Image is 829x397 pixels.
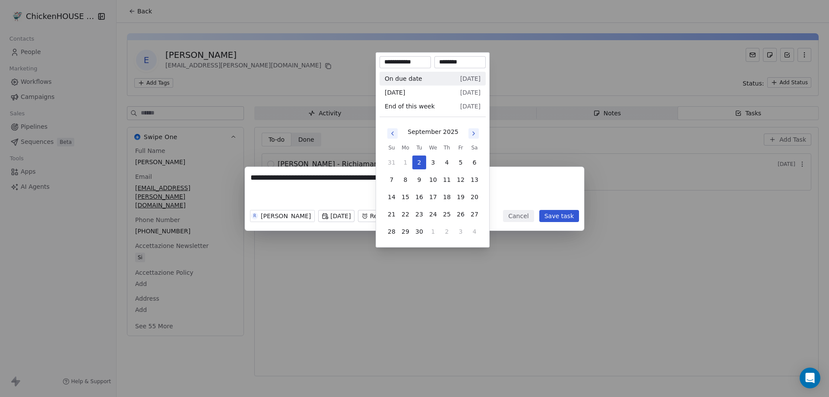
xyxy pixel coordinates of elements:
[426,190,440,204] button: 17
[460,74,481,83] span: [DATE]
[440,143,454,152] th: Thursday
[454,207,468,221] button: 26
[399,190,412,204] button: 15
[385,225,399,238] button: 28
[440,207,454,221] button: 25
[399,173,412,187] button: 8
[426,225,440,238] button: 1
[385,190,399,204] button: 14
[412,207,426,221] button: 23
[468,207,481,221] button: 27
[385,74,422,83] span: On due date
[454,143,468,152] th: Friday
[386,127,399,140] button: Go to previous month
[440,190,454,204] button: 18
[399,207,412,221] button: 22
[426,143,440,152] th: Wednesday
[412,143,426,152] th: Tuesday
[440,173,454,187] button: 11
[460,102,481,111] span: [DATE]
[399,143,412,152] th: Monday
[454,156,468,169] button: 5
[468,190,481,204] button: 20
[460,88,481,97] span: [DATE]
[468,127,480,140] button: Go to next month
[468,143,481,152] th: Saturday
[385,207,399,221] button: 21
[412,225,426,238] button: 30
[426,173,440,187] button: 10
[426,156,440,169] button: 3
[399,156,412,169] button: 1
[454,190,468,204] button: 19
[468,225,481,238] button: 4
[440,225,454,238] button: 2
[468,156,481,169] button: 6
[385,173,399,187] button: 7
[385,156,399,169] button: 31
[412,173,426,187] button: 9
[408,127,458,137] div: September 2025
[412,190,426,204] button: 16
[426,207,440,221] button: 24
[385,88,405,97] span: [DATE]
[440,156,454,169] button: 4
[385,102,435,111] span: End of this week
[385,143,399,152] th: Sunday
[454,173,468,187] button: 12
[399,225,412,238] button: 29
[468,173,481,187] button: 13
[412,156,426,169] button: 2
[454,225,468,238] button: 3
